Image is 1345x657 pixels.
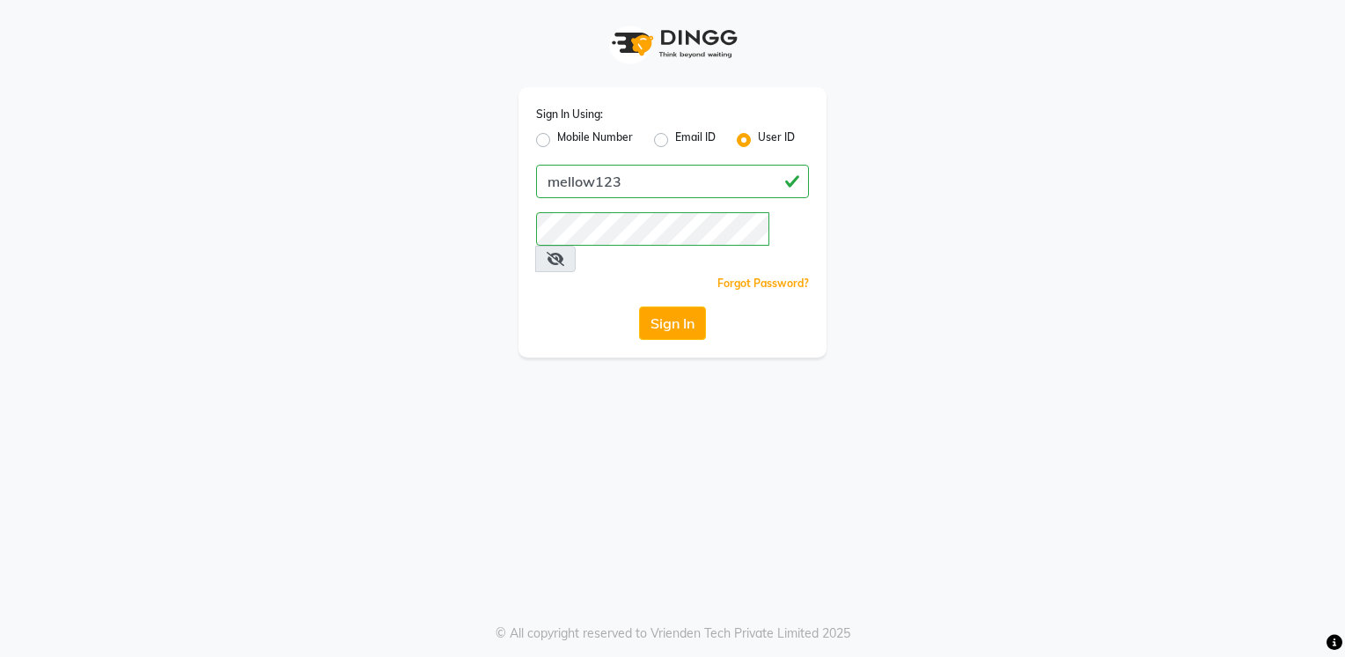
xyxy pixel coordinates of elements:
[536,107,603,122] label: Sign In Using:
[557,129,633,151] label: Mobile Number
[639,306,706,340] button: Sign In
[758,129,795,151] label: User ID
[602,18,743,70] img: logo1.svg
[675,129,716,151] label: Email ID
[536,165,809,198] input: Username
[717,277,809,290] a: Forgot Password?
[536,212,769,246] input: Username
